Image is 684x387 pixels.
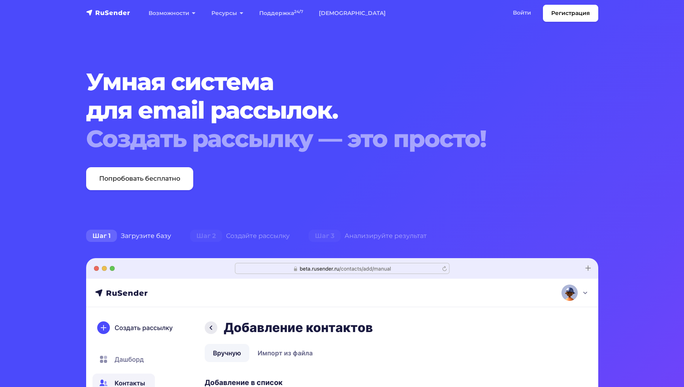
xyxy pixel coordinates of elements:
[86,9,130,17] img: RuSender
[190,230,222,242] span: Шаг 2
[543,5,598,22] a: Регистрация
[86,230,117,242] span: Шаг 1
[181,228,299,244] div: Создайте рассылку
[299,228,436,244] div: Анализируйте результат
[311,5,394,21] a: [DEMOGRAPHIC_DATA]
[77,228,181,244] div: Загрузите базу
[294,9,303,14] sup: 24/7
[204,5,251,21] a: Ресурсы
[505,5,539,21] a: Войти
[86,125,555,153] div: Создать рассылку — это просто!
[86,167,193,190] a: Попробовать бесплатно
[141,5,204,21] a: Возможности
[309,230,341,242] span: Шаг 3
[86,68,555,153] h1: Умная система для email рассылок.
[251,5,311,21] a: Поддержка24/7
